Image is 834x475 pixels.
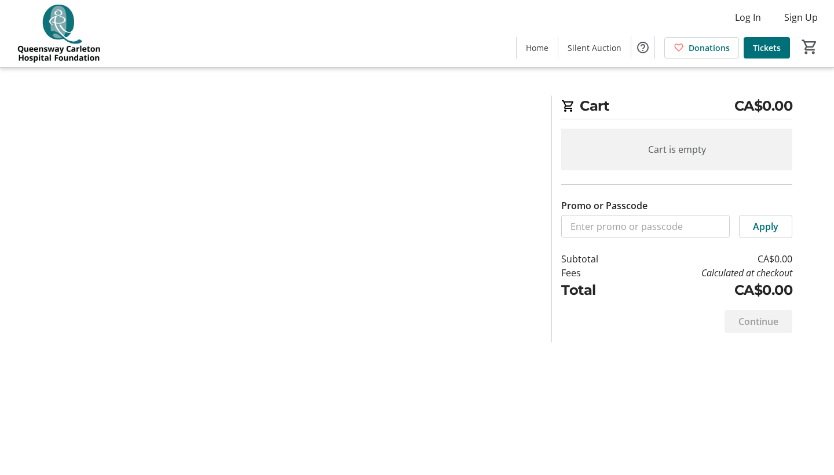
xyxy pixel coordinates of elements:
span: Sign Up [784,10,818,24]
input: Enter promo or passcode [561,215,730,238]
div: Cart is empty [561,129,792,170]
button: Help [631,36,654,59]
td: Calculated at checkout [628,266,792,280]
span: Silent Auction [568,42,621,54]
td: CA$0.00 [628,252,792,266]
span: Home [526,42,548,54]
span: Donations [689,42,730,54]
td: CA$0.00 [628,280,792,301]
span: Tickets [753,42,781,54]
span: Log In [735,10,761,24]
a: Donations [664,37,739,59]
a: Home [517,37,558,59]
td: Subtotal [561,252,628,266]
h2: Cart [561,96,792,119]
button: Apply [739,215,792,238]
img: QCH Foundation's Logo [7,5,110,63]
button: Sign Up [775,8,827,27]
button: Log In [726,8,770,27]
td: Total [561,280,628,301]
span: Apply [753,220,778,233]
button: Cart [799,36,820,57]
td: Fees [561,266,628,280]
a: Silent Auction [558,37,631,59]
a: Tickets [744,37,790,59]
label: Promo or Passcode [561,199,648,213]
span: CA$0.00 [734,96,793,116]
